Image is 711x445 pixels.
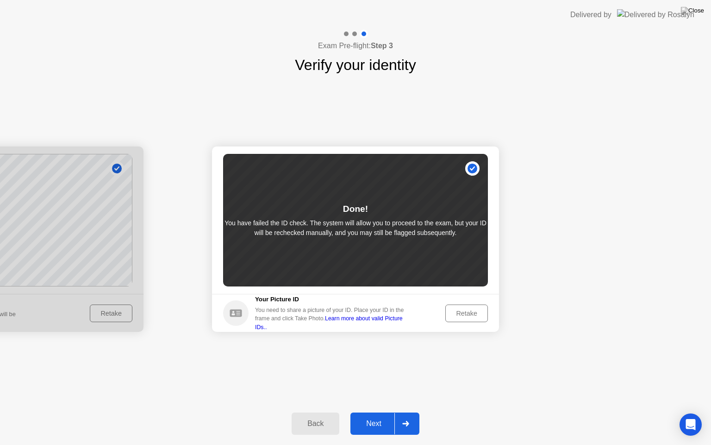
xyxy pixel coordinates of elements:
[223,218,488,238] p: You have failed the ID check. The system will allow you to proceed to the exam, but your ID will ...
[449,310,485,317] div: Retake
[570,9,611,20] div: Delivered by
[680,413,702,436] div: Open Intercom Messenger
[294,420,337,428] div: Back
[295,54,416,76] h1: Verify your identity
[353,420,394,428] div: Next
[292,413,339,435] button: Back
[371,42,393,50] b: Step 3
[255,315,403,330] a: Learn more about valid Picture IDs..
[681,7,704,14] img: Close
[350,413,419,435] button: Next
[343,203,368,216] div: Done!
[318,40,393,51] h4: Exam Pre-flight:
[255,306,411,331] div: You need to share a picture of your ID. Place your ID in the frame and click Take Photo.
[255,295,411,304] h5: Your Picture ID
[617,9,694,20] img: Delivered by Rosalyn
[445,305,488,322] button: Retake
